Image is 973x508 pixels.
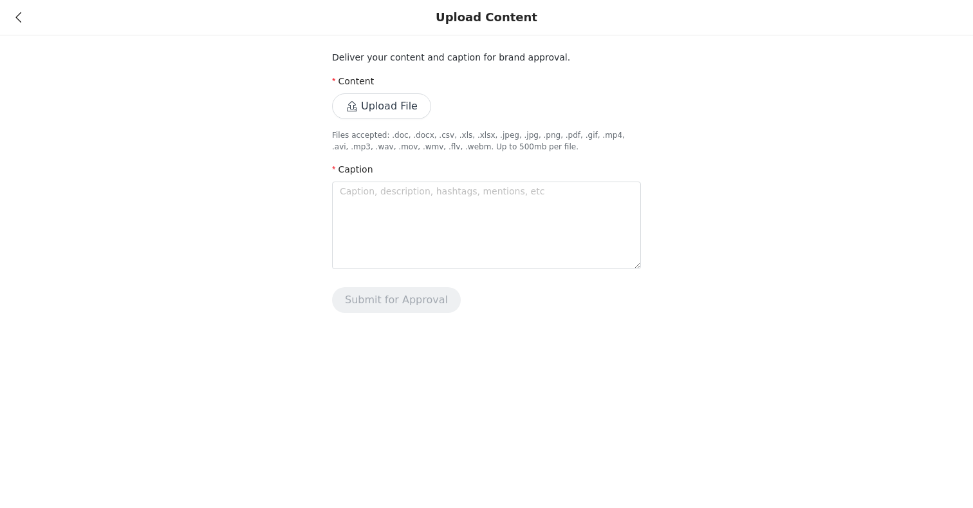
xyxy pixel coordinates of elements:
[332,129,641,153] p: Files accepted: .doc, .docx, .csv, .xls, .xlsx, .jpeg, .jpg, .png, .pdf, .gif, .mp4, .avi, .mp3, ...
[332,164,373,174] label: Caption
[332,51,641,64] p: Deliver your content and caption for brand approval.
[436,10,537,24] div: Upload Content
[332,102,431,112] span: Upload File
[332,76,374,86] label: Content
[332,287,461,313] button: Submit for Approval
[332,93,431,119] button: Upload File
